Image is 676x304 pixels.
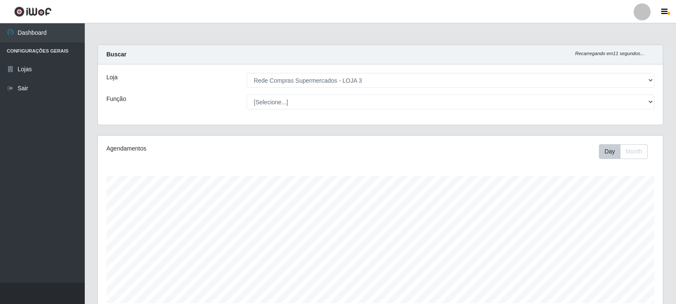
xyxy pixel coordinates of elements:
[575,51,644,56] i: Recarregando em 11 segundos...
[599,144,648,159] div: First group
[599,144,654,159] div: Toolbar with button groups
[106,73,117,82] label: Loja
[14,6,52,17] img: CoreUI Logo
[106,144,327,153] div: Agendamentos
[620,144,648,159] button: Month
[599,144,620,159] button: Day
[106,51,126,58] strong: Buscar
[106,95,126,103] label: Função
